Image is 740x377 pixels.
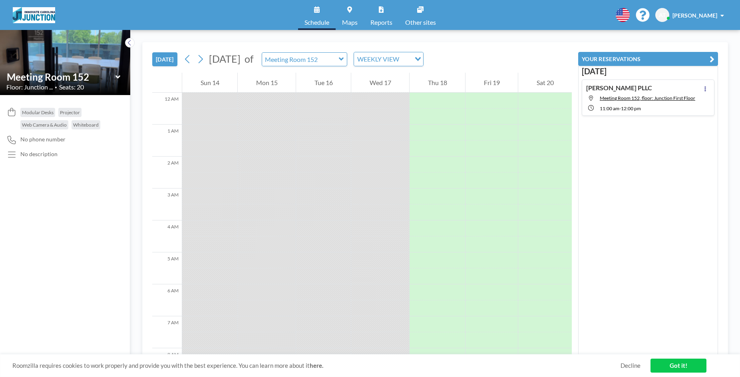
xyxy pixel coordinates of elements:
[296,73,351,93] div: Tue 16
[59,83,84,91] span: Seats: 20
[20,151,58,158] div: No description
[6,83,53,91] span: Floor: Junction ...
[73,122,99,128] span: Whiteboard
[600,105,619,111] span: 11:00 AM
[410,73,465,93] div: Thu 18
[152,125,182,157] div: 1 AM
[152,157,182,188] div: 2 AM
[55,85,57,90] span: •
[465,73,518,93] div: Fri 19
[342,19,358,26] span: Maps
[600,95,695,101] span: Meeting Room 152, floor: Junction First Floor
[22,109,54,115] span: Modular Desks
[586,84,652,92] h4: [PERSON_NAME] PLLC
[13,7,55,23] img: organization-logo
[22,122,67,128] span: Web Camera & Audio
[310,362,323,369] a: here.
[578,52,718,66] button: YOUR RESERVATIONS
[238,73,296,93] div: Mon 15
[152,284,182,316] div: 6 AM
[619,105,621,111] span: -
[7,71,115,83] input: Meeting Room 152
[370,19,392,26] span: Reports
[152,52,177,66] button: [DATE]
[518,73,572,93] div: Sat 20
[60,109,80,115] span: Projector
[650,359,706,373] a: Got it!
[245,53,253,65] span: of
[152,252,182,284] div: 5 AM
[20,136,66,143] span: No phone number
[672,12,717,19] span: [PERSON_NAME]
[152,316,182,348] div: 7 AM
[356,54,401,64] span: WEEKLY VIEW
[152,93,182,125] div: 12 AM
[621,105,641,111] span: 12:00 PM
[152,220,182,252] div: 4 AM
[621,362,641,369] a: Decline
[354,52,423,66] div: Search for option
[152,188,182,220] div: 3 AM
[182,73,237,93] div: Sun 14
[659,12,666,19] span: AT
[12,362,621,369] span: Roomzilla requires cookies to work properly and provide you with the best experience. You can lea...
[304,19,329,26] span: Schedule
[405,19,436,26] span: Other sites
[351,73,409,93] div: Wed 17
[209,53,241,65] span: [DATE]
[262,53,339,66] input: Meeting Room 152
[582,66,714,76] h3: [DATE]
[402,54,410,64] input: Search for option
